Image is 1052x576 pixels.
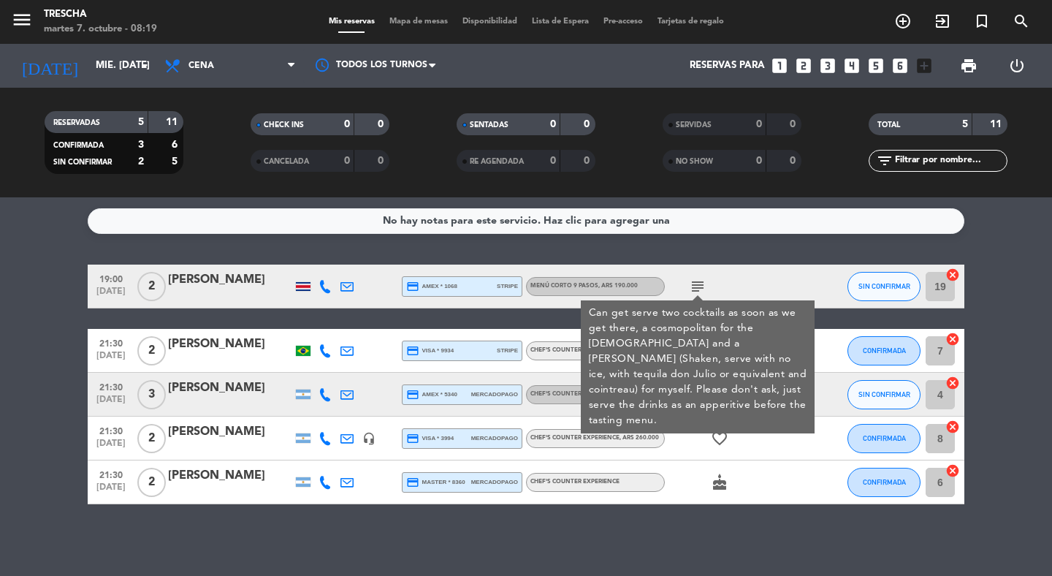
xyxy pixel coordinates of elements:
[93,482,129,499] span: [DATE]
[863,434,906,442] span: CONFIRMADA
[321,18,382,26] span: Mis reservas
[794,56,813,75] i: looks_two
[620,435,659,441] span: , ARS 260.000
[525,18,596,26] span: Lista de Espera
[891,56,910,75] i: looks_6
[863,346,906,355] span: CONFIRMADA
[406,344,454,357] span: visa * 9934
[894,12,912,30] i: add_circle_outline
[934,12,951,30] i: exit_to_app
[863,478,906,486] span: CONFIRMADA
[93,334,129,351] span: 21:30
[53,142,104,149] span: CONFIRMADA
[11,9,33,31] i: menu
[168,422,292,442] div: [PERSON_NAME]
[406,280,419,293] i: credit_card
[790,156,798,166] strong: 0
[756,156,762,166] strong: 0
[847,380,920,409] button: SIN CONFIRMAR
[471,477,518,487] span: mercadopago
[960,57,977,75] span: print
[344,119,350,129] strong: 0
[188,61,214,71] span: Cena
[166,117,180,127] strong: 11
[945,332,960,346] i: cancel
[711,474,728,491] i: cake
[847,468,920,497] button: CONFIRMADA
[378,156,386,166] strong: 0
[137,272,166,301] span: 2
[690,60,765,72] span: Reservas para
[650,18,731,26] span: Tarjetas de regalo
[550,156,556,166] strong: 0
[93,439,129,455] span: [DATE]
[584,119,592,129] strong: 0
[790,119,798,129] strong: 0
[471,433,518,443] span: mercadopago
[1008,57,1026,75] i: power_settings_new
[973,12,991,30] i: turned_in_not
[676,158,713,165] span: NO SHOW
[877,121,900,129] span: TOTAL
[138,140,144,150] strong: 3
[915,56,934,75] i: add_box
[406,432,419,445] i: credit_card
[168,466,292,485] div: [PERSON_NAME]
[53,159,112,166] span: SIN CONFIRMAR
[497,346,518,355] span: stripe
[172,156,180,167] strong: 5
[168,379,292,398] div: [PERSON_NAME]
[168,335,292,354] div: [PERSON_NAME]
[770,56,789,75] i: looks_one
[344,156,350,166] strong: 0
[530,283,638,289] span: Menú corto 9 pasos
[866,56,885,75] i: looks_5
[945,420,960,434] i: cancel
[93,351,129,368] span: [DATE]
[530,391,620,397] span: Chef's Counter Experience
[497,281,518,291] span: stripe
[93,395,129,412] span: [DATE]
[847,424,920,453] button: CONFIRMADA
[138,156,144,167] strong: 2
[378,119,386,129] strong: 0
[847,336,920,365] button: CONFIRMADA
[383,213,670,230] div: No hay notas para este servicio. Haz clic para agregar una
[406,388,457,401] span: amex * 5340
[168,270,292,289] div: [PERSON_NAME]
[858,390,910,398] span: SIN CONFIRMAR
[406,388,419,401] i: credit_card
[676,121,712,129] span: SERVIDAS
[876,152,893,170] i: filter_list
[550,119,556,129] strong: 0
[756,119,762,129] strong: 0
[362,432,376,445] i: headset_mic
[406,432,454,445] span: visa * 3994
[470,158,524,165] span: RE AGENDADA
[1013,12,1030,30] i: search
[136,57,153,75] i: arrow_drop_down
[93,270,129,287] span: 19:00
[589,306,807,428] div: Can get serve two cocktails as soon as we get there, a cosmopolitan for the [DEMOGRAPHIC_DATA] an...
[470,121,508,129] span: SENTADAS
[858,282,910,290] span: SIN CONFIRMAR
[11,50,88,82] i: [DATE]
[818,56,837,75] i: looks_3
[137,424,166,453] span: 2
[93,466,129,482] span: 21:30
[53,119,100,126] span: RESERVADAS
[93,287,129,303] span: [DATE]
[530,347,620,353] span: Chef's Counter Experience
[11,9,33,36] button: menu
[137,380,166,409] span: 3
[44,7,157,22] div: Trescha
[382,18,455,26] span: Mapa de mesas
[596,18,650,26] span: Pre-acceso
[945,268,960,282] i: cancel
[137,468,166,497] span: 2
[137,336,166,365] span: 2
[530,435,659,441] span: Chef's Counter Experience
[172,140,180,150] strong: 6
[138,117,144,127] strong: 5
[93,422,129,439] span: 21:30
